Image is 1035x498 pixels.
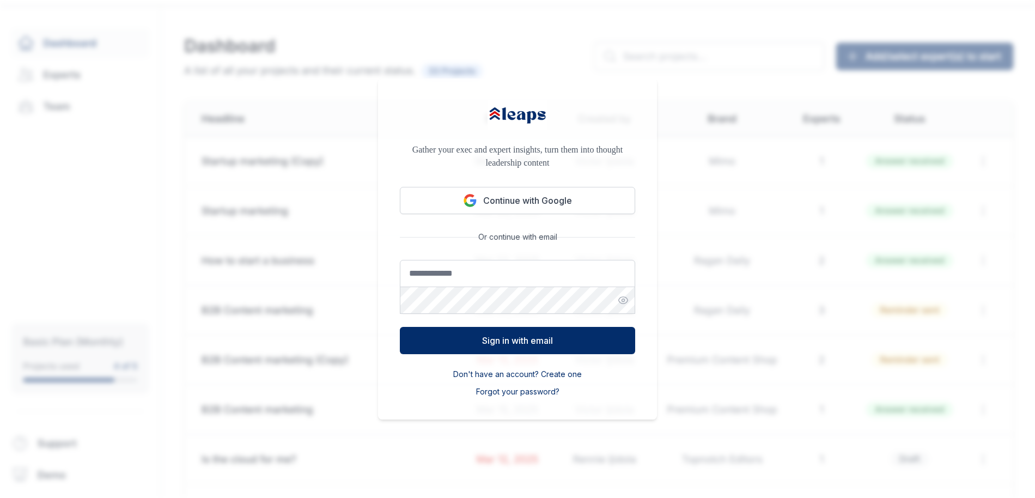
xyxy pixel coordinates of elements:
[400,143,635,169] p: Gather your exec and expert insights, turn them into thought leadership content
[464,194,477,207] img: Google logo
[400,187,635,214] button: Continue with Google
[400,327,635,354] button: Sign in with email
[476,386,559,397] button: Forgot your password?
[453,369,582,380] button: Don't have an account? Create one
[474,232,562,242] span: Or continue with email
[488,100,547,130] img: Leaps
